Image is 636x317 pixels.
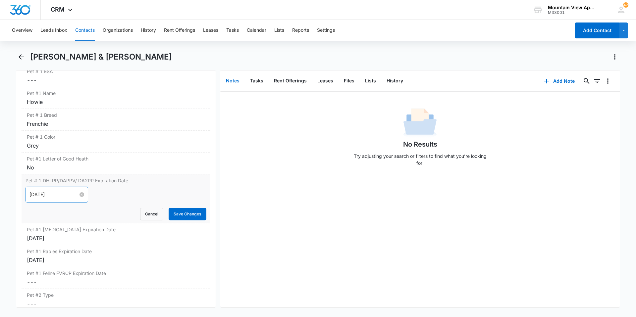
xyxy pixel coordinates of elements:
button: Filters [592,76,603,86]
button: History [141,20,156,41]
button: Calendar [247,20,266,41]
div: Pet #2 Type--- [22,289,210,311]
button: Settings [317,20,335,41]
button: Rent Offerings [269,71,312,91]
h1: No Results [403,139,437,149]
dd: --- [27,278,205,286]
button: Leases [203,20,218,41]
button: Leads Inbox [40,20,67,41]
div: Howie [27,98,205,106]
div: Pet # 1 ColorGrey [22,131,210,153]
button: Rent Offerings [164,20,195,41]
label: Pet # 1 Breed [27,112,205,118]
span: 47 [623,2,628,8]
div: Pet # 1 BreedFrenchie [22,109,210,131]
span: close-circle [79,192,84,197]
div: notifications count [623,2,628,8]
button: Save Changes [169,208,206,220]
div: Pet #1 NameHowie [22,87,210,109]
div: account name [548,5,596,10]
h1: [PERSON_NAME] & [PERSON_NAME] [30,52,172,62]
label: Pet # 1 ESA [27,68,205,75]
button: Cancel [140,208,163,220]
button: Search... [581,76,592,86]
div: Pet #1 Feline FVRCP Expiration Date--- [22,267,210,289]
button: Overview [12,20,32,41]
label: Pet #1 Rabies Expiration Date [27,248,205,255]
dd: --- [27,300,205,308]
img: No Data [403,106,437,139]
button: Contacts [75,20,95,41]
div: Pet #1 Letter of Good HeathNo [22,153,210,174]
button: Back [16,52,26,62]
button: Notes [221,71,245,91]
button: Actions [609,52,620,62]
button: Leases [312,71,339,91]
label: Pet # 1 DHLPP/DAPPV/ DA2PP Expiration Date [26,177,206,184]
div: [DATE] [27,234,205,242]
div: Pet #1 Rabies Expiration Date[DATE] [22,245,210,267]
label: Pet #1 Feline FVRCP Expiration Date [27,270,205,277]
button: Reports [292,20,309,41]
label: Pet #1 Name [27,90,205,97]
button: Add Note [537,73,581,89]
button: Overflow Menu [603,76,613,86]
div: [DATE] [27,256,205,264]
div: Pet # 1 ESA--- [22,65,210,87]
input: Jun 18, 2025 [29,191,78,198]
label: Pet #1 [MEDICAL_DATA] Expiration Date [27,226,205,233]
button: Lists [360,71,381,91]
div: Frenchie [27,120,205,128]
label: Pet # 1 Color [27,133,205,140]
label: Pet #1 Letter of Good Heath [27,155,205,162]
button: Tasks [226,20,239,41]
div: account id [548,10,596,15]
button: Tasks [245,71,269,91]
button: History [381,71,408,91]
p: Try adjusting your search or filters to find what you’re looking for. [350,153,490,166]
div: Grey [27,142,205,150]
div: No [27,163,205,171]
div: Pet #1 [MEDICAL_DATA] Expiration Date[DATE] [22,223,210,245]
button: Add Contact [575,23,619,38]
button: Organizations [103,20,133,41]
button: Lists [274,20,284,41]
span: CRM [51,6,65,13]
button: Files [339,71,360,91]
label: Pet #2 Type [27,292,205,298]
dd: --- [27,76,205,84]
